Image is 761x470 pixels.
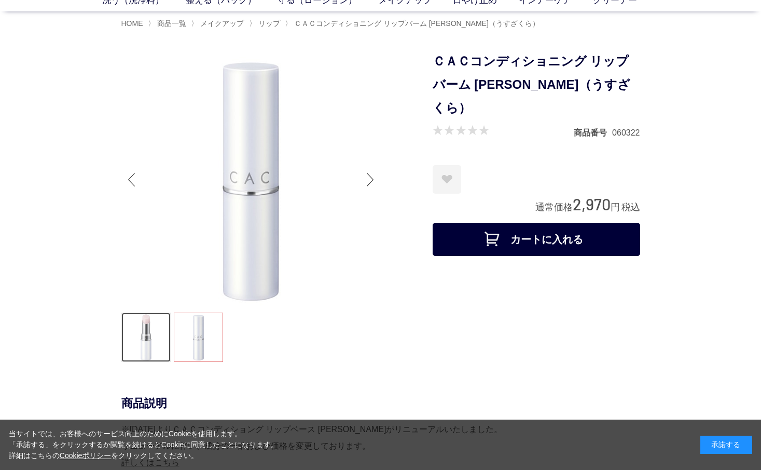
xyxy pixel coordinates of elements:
[294,19,539,28] span: ＣＡＣコンディショニング リップバーム [PERSON_NAME]（うすざくら）
[191,19,246,29] li: 〉
[258,19,280,28] span: リップ
[121,396,640,411] div: 商品説明
[285,19,542,29] li: 〉
[612,127,640,138] dd: 060322
[292,19,539,28] a: ＣＡＣコンディショニング リップバーム [PERSON_NAME]（うすざくら）
[148,19,189,29] li: 〉
[200,19,244,28] span: メイクアップ
[157,19,186,28] span: 商品一覧
[249,19,283,29] li: 〉
[256,19,280,28] a: リップ
[121,19,143,28] a: HOME
[621,202,640,212] span: 税込
[573,194,611,213] span: 2,970
[360,159,381,200] div: Next slide
[121,159,142,200] div: Previous slide
[433,165,461,194] a: お気に入りに登録する
[535,202,573,212] span: 通常価格
[121,50,381,310] img: ＣＡＣコンディショニング リップバーム 薄桜（うすざくら） 薄桜
[198,19,244,28] a: メイクアップ
[611,202,620,212] span: 円
[574,127,612,138] dt: 商品番号
[155,19,186,28] a: 商品一覧
[700,436,752,454] div: 承諾する
[9,428,279,461] div: 当サイトでは、お客様へのサービス向上のためにCookieを使用します。 「承諾する」をクリックするか閲覧を続けるとCookieに同意したことになります。 詳細はこちらの をクリックしてください。
[60,451,112,460] a: Cookieポリシー
[433,223,640,256] button: カートに入れる
[433,50,640,119] h1: ＣＡＣコンディショニング リップバーム [PERSON_NAME]（うすざくら）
